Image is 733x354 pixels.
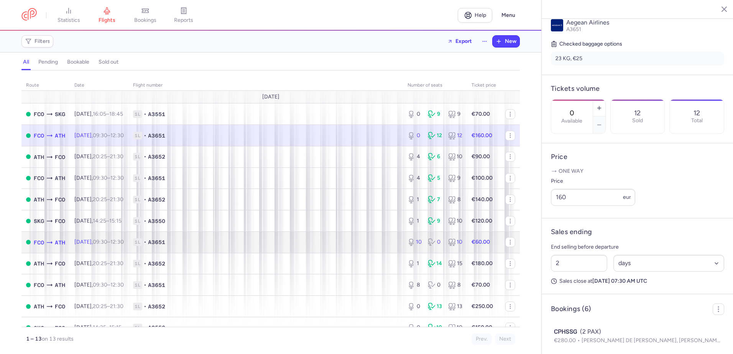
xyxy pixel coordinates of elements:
[67,59,89,66] h4: bookable
[148,281,165,289] span: A3651
[408,260,422,267] div: 1
[99,17,115,24] span: flights
[144,217,146,225] span: •
[55,174,65,182] span: ATH
[133,196,142,203] span: 1L
[403,80,467,91] th: number of seats
[448,174,462,182] div: 9
[74,303,123,310] span: [DATE],
[144,153,146,161] span: •
[133,260,142,267] span: 1L
[472,132,492,139] strong: €160.00
[428,281,442,289] div: 0
[148,303,165,310] span: A3652
[93,111,123,117] span: –
[408,196,422,203] div: 1
[74,239,124,245] span: [DATE],
[554,327,721,345] button: CPHSSG(2 PAX)€280.00[PERSON_NAME] DE [PERSON_NAME], [PERSON_NAME]
[93,260,107,267] time: 20:25
[144,260,146,267] span: •
[21,80,70,91] th: route
[428,324,442,331] div: 10
[634,109,641,117] p: 12
[497,8,520,23] button: Menu
[22,36,53,47] button: Filters
[93,175,124,181] span: –
[109,111,123,117] time: 18:45
[133,174,142,182] span: 1L
[126,7,164,24] a: bookings
[428,153,442,161] div: 6
[428,110,442,118] div: 9
[110,239,124,245] time: 12:30
[88,7,126,24] a: flights
[408,324,422,331] div: 0
[472,153,490,160] strong: €90.00
[408,110,422,118] div: 0
[74,175,124,181] span: [DATE],
[74,111,123,117] span: [DATE],
[74,282,124,288] span: [DATE],
[554,327,577,336] span: CPHSSG
[133,324,142,331] span: 1L
[93,218,122,224] span: –
[148,174,165,182] span: A3651
[133,238,142,246] span: 1L
[21,8,37,22] a: CitizenPlane red outlined logo
[144,303,146,310] span: •
[144,324,146,331] span: •
[505,38,516,44] span: New
[110,282,124,288] time: 12:30
[26,336,42,342] strong: 1 – 13
[110,303,123,310] time: 21:30
[472,196,493,203] strong: €140.00
[428,260,442,267] div: 14
[455,38,472,44] span: Export
[472,282,490,288] strong: €70.00
[93,153,123,160] span: –
[148,110,165,118] span: A3551
[34,174,44,182] span: FCO
[133,281,142,289] span: 1L
[133,153,142,161] span: 1L
[70,80,128,91] th: date
[110,260,123,267] time: 21:30
[472,239,490,245] strong: €60.00
[694,109,700,117] p: 12
[448,132,462,139] div: 12
[55,217,65,225] span: FCO
[551,19,563,31] img: Aegean Airlines logo
[109,324,122,331] time: 15:15
[472,333,492,345] button: Prev.
[55,195,65,204] span: FCO
[144,110,146,118] span: •
[551,243,724,252] p: End selling before departure
[133,132,142,139] span: 1L
[148,153,165,161] span: A3652
[408,238,422,246] div: 10
[34,259,44,268] span: ATH
[144,132,146,139] span: •
[55,110,65,118] span: SKG
[551,39,724,49] h5: Checked baggage options
[551,228,592,236] h4: Sales ending
[110,153,123,160] time: 21:30
[472,324,492,331] strong: €150.00
[133,217,142,225] span: 1L
[428,174,442,182] div: 5
[632,118,643,124] p: Sold
[495,333,515,345] button: Next
[428,217,442,225] div: 9
[93,111,106,117] time: 16:05
[58,17,80,24] span: statistics
[448,303,462,310] div: 13
[34,131,44,140] span: FCO
[134,17,156,24] span: bookings
[554,327,721,336] div: (2 PAX)
[35,38,50,44] span: Filters
[93,303,123,310] span: –
[448,110,462,118] div: 9
[144,174,146,182] span: •
[448,217,462,225] div: 10
[408,153,422,161] div: 4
